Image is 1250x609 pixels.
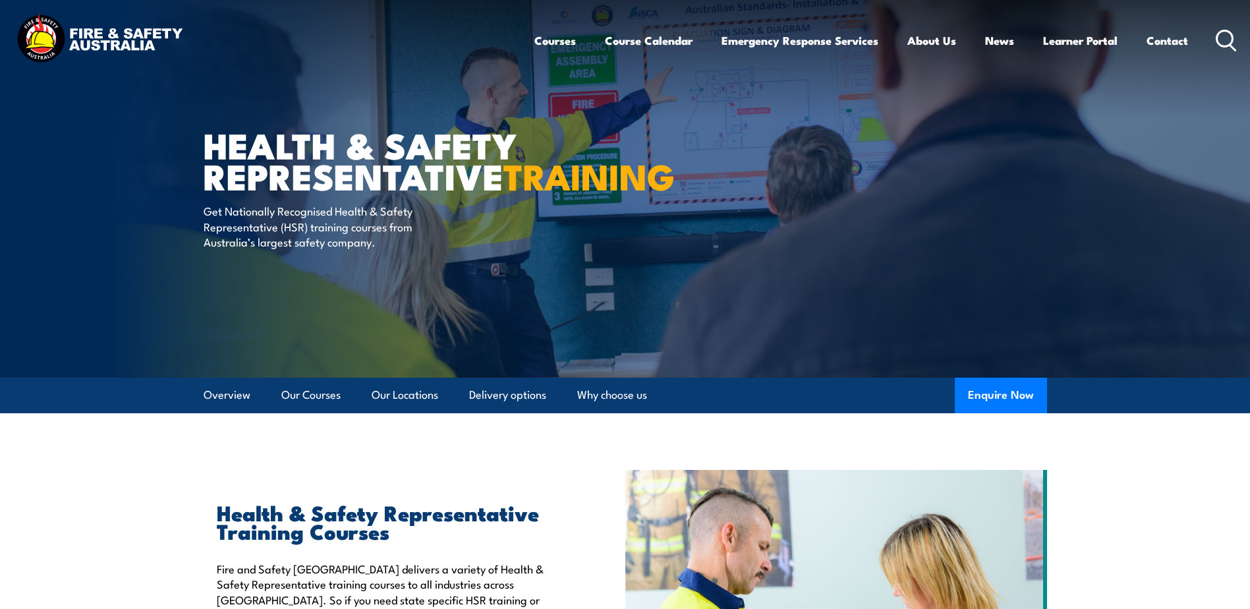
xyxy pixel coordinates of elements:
a: Emergency Response Services [722,23,878,58]
a: News [985,23,1014,58]
a: Why choose us [577,378,647,413]
a: About Us [907,23,956,58]
a: Delivery options [469,378,546,413]
a: Our Locations [372,378,438,413]
a: Courses [534,23,576,58]
a: Learner Portal [1043,23,1118,58]
a: Overview [204,378,250,413]
a: Our Courses [281,378,341,413]
a: Contact [1147,23,1188,58]
h1: Health & Safety Representative [204,129,529,190]
h2: Health & Safety Representative Training Courses [217,503,565,540]
button: Enquire Now [955,378,1047,413]
strong: TRAINING [503,148,675,202]
p: Get Nationally Recognised Health & Safety Representative (HSR) training courses from Australia’s ... [204,203,444,249]
a: Course Calendar [605,23,693,58]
